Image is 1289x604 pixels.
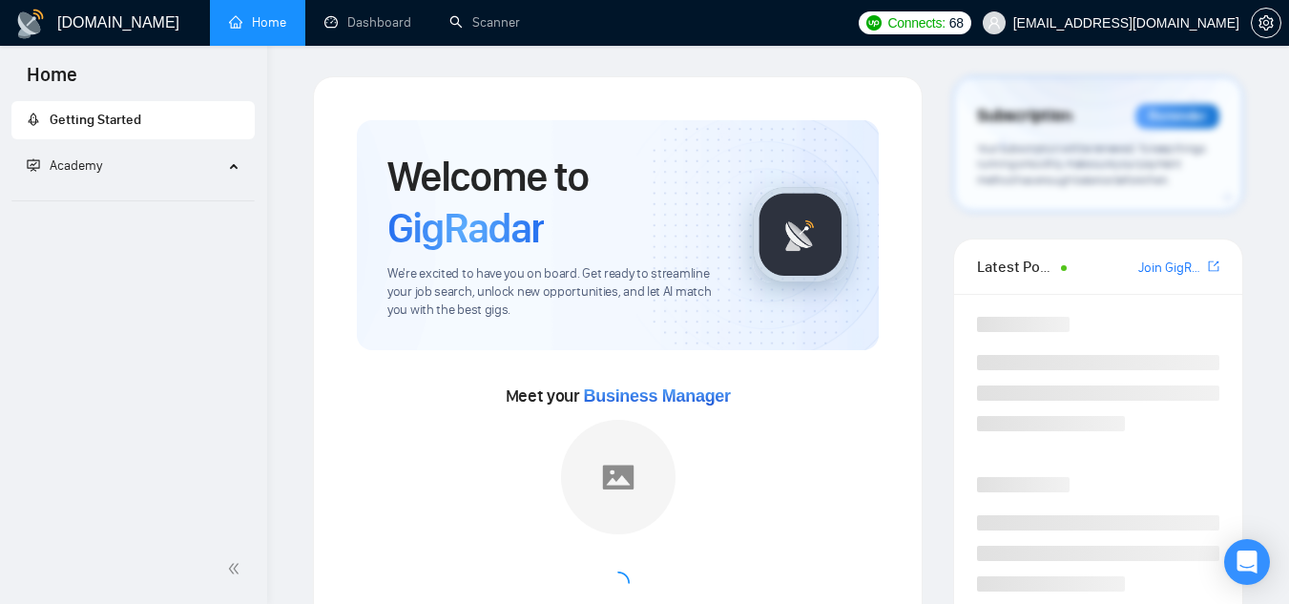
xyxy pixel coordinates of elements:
[387,265,722,320] span: We're excited to have you on board. Get ready to streamline your job search, unlock new opportuni...
[605,571,630,595] span: loading
[1138,258,1204,279] a: Join GigRadar Slack Community
[887,12,945,33] span: Connects:
[977,100,1071,133] span: Subscription
[15,9,46,39] img: logo
[50,112,141,128] span: Getting Started
[949,12,964,33] span: 68
[1251,8,1281,38] button: setting
[1135,104,1219,129] div: Reminder
[387,202,544,254] span: GigRadar
[1252,15,1280,31] span: setting
[561,420,676,534] img: placeholder.png
[27,113,40,126] span: rocket
[27,157,102,174] span: Academy
[1208,259,1219,274] span: export
[753,187,848,282] img: gigradar-logo.png
[1208,258,1219,276] a: export
[387,151,722,254] h1: Welcome to
[324,14,411,31] a: dashboardDashboard
[988,16,1001,30] span: user
[1224,539,1270,585] div: Open Intercom Messenger
[584,386,731,406] span: Business Manager
[977,141,1205,187] span: Your subscription will be renewed. To keep things running smoothly, make sure your payment method...
[229,14,286,31] a: homeHome
[506,385,731,406] span: Meet your
[866,15,882,31] img: upwork-logo.png
[27,158,40,172] span: fund-projection-screen
[11,101,255,139] li: Getting Started
[977,255,1055,279] span: Latest Posts from the GigRadar Community
[1251,15,1281,31] a: setting
[50,157,102,174] span: Academy
[11,193,255,205] li: Academy Homepage
[449,14,520,31] a: searchScanner
[227,559,246,578] span: double-left
[11,61,93,101] span: Home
